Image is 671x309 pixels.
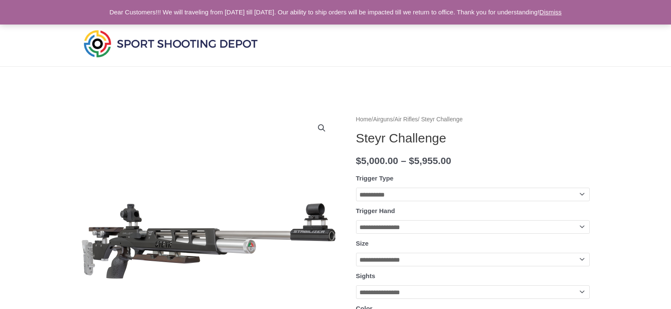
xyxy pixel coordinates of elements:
[356,156,362,166] span: $
[356,240,369,247] label: Size
[356,114,590,125] nav: Breadcrumb
[401,156,406,166] span: –
[356,116,372,123] a: Home
[409,156,451,166] bdi: 5,955.00
[356,272,376,279] label: Sights
[356,175,394,182] label: Trigger Type
[356,131,590,146] h1: Steyr Challenge
[314,120,329,136] a: View full-screen image gallery
[356,207,395,214] label: Trigger Hand
[373,116,393,123] a: Airguns
[539,8,562,16] a: Dismiss
[82,28,260,59] img: Sport Shooting Depot
[356,156,398,166] bdi: 5,000.00
[409,156,414,166] span: $
[395,116,418,123] a: Air Rifles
